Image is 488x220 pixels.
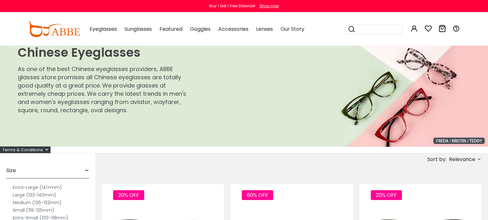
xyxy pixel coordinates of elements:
[18,65,193,114] p: As one of the best Chinese eyeglasses providers, ABBE glasses store promises all Chinese eyeglass...
[281,25,304,33] span: Our Story
[256,3,279,9] a: Shop now
[28,21,80,37] img: abbeglasses.com
[427,156,446,163] span: Sort by:
[13,199,62,206] label: Medium (126-132mm)
[218,25,248,33] span: Accessories
[90,25,117,33] span: Eyeglasses
[13,184,62,191] label: Extra-Large (141+mm)
[242,190,273,200] span: 60% OFF
[85,163,89,178] span: -
[13,206,54,214] label: Small (119-125mm)
[209,3,255,9] div: Buy 1 Get 1 Free Sitewide!
[13,191,56,199] label: Large (133-140mm)
[113,190,144,200] span: 20% OFF
[125,25,152,33] span: Sunglasses
[159,25,182,33] span: Featured
[371,190,402,200] span: 20% OFF
[190,25,211,33] span: Goggles
[260,3,279,9] div: Shop now
[256,25,273,33] span: Lenses
[6,163,16,178] span: Size
[18,45,193,60] h1: Chinese Eyeglasses
[449,154,475,165] span: Relevance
